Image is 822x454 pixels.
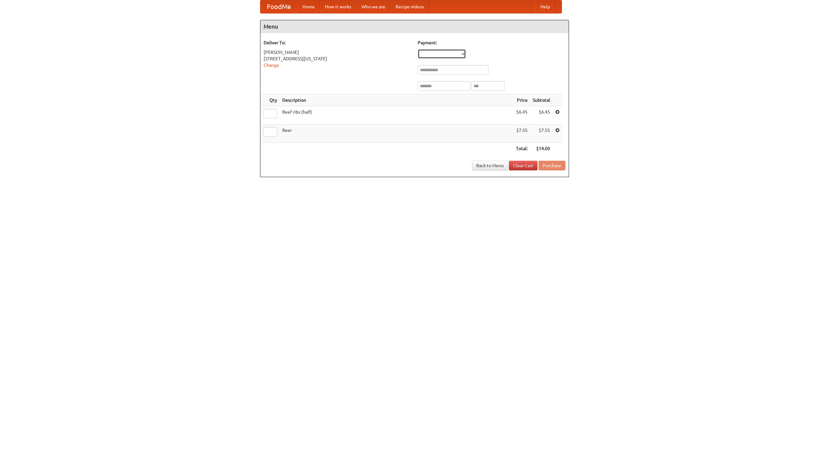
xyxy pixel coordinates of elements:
[264,39,411,46] h5: Deliver To:
[280,124,513,143] td: Beer
[356,0,390,13] a: Who we are
[530,106,553,124] td: $6.45
[260,20,569,33] h4: Menu
[538,161,565,170] button: Purchase
[280,94,513,106] th: Description
[513,94,530,106] th: Price
[530,143,553,155] th: $14.00
[472,161,508,170] a: Back to Menu
[513,106,530,124] td: $6.45
[530,94,553,106] th: Subtotal
[509,161,538,170] a: Clear Cart
[320,0,356,13] a: How it works
[260,94,280,106] th: Qty
[264,56,411,62] div: [STREET_ADDRESS][US_STATE]
[513,124,530,143] td: $7.55
[530,124,553,143] td: $7.55
[264,63,279,68] a: Change
[418,39,565,46] h5: Payment:
[513,143,530,155] th: Total:
[297,0,320,13] a: Home
[280,106,513,124] td: Beef ribs (half)
[535,0,555,13] a: Help
[390,0,429,13] a: Recipe videos
[264,49,411,56] div: [PERSON_NAME]
[260,0,297,13] a: FoodMe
